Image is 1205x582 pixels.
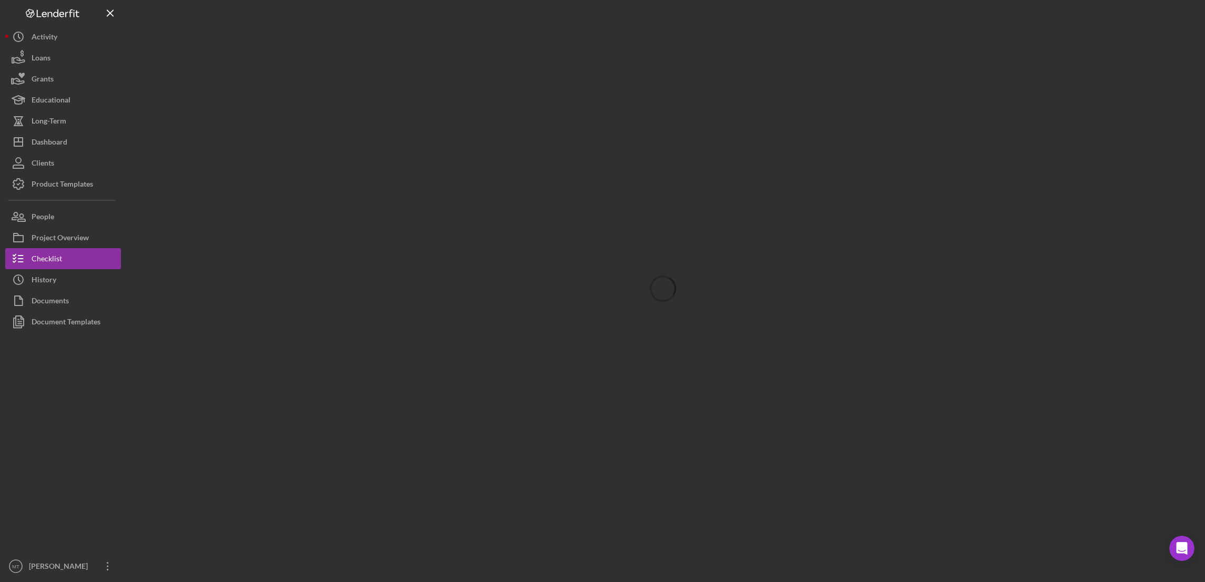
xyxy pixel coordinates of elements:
[26,556,95,579] div: [PERSON_NAME]
[5,68,121,89] button: Grants
[32,311,100,335] div: Document Templates
[32,206,54,230] div: People
[32,110,66,134] div: Long-Term
[9,314,201,332] textarea: Message…
[8,156,202,341] div: Mibrak says…
[38,156,202,333] div: Thank you ! you as well !With lots of Respect,[PERSON_NAME].She/HersMED Program Coordinator andJF...
[32,290,69,314] div: Documents
[50,336,58,344] button: Upload attachment
[98,245,159,253] a: [DOMAIN_NAME]
[12,564,19,569] text: MT
[165,4,185,24] button: Home
[5,26,121,47] button: Activity
[32,47,50,71] div: Loans
[5,269,121,290] button: History
[32,89,70,113] div: Educational
[5,131,121,152] button: Dashboard
[1169,536,1194,561] iframe: Intercom live chat
[5,248,121,269] button: Checklist
[5,47,121,68] button: Loans
[5,556,121,577] button: MT[PERSON_NAME]
[185,4,203,23] div: Close
[5,290,121,311] button: Documents
[33,336,42,344] button: Gif picker
[32,26,57,50] div: Activity
[5,89,121,110] button: Educational
[32,152,54,176] div: Clients
[7,4,27,24] button: go back
[17,131,164,141] div: [PERSON_NAME]
[5,152,121,173] button: Clients
[32,68,54,92] div: Grants
[16,336,25,344] button: Emoji picker
[17,74,164,115] div: You're very welcome, [PERSON_NAME]! Have a great weekend, and please don't hesitate to reach out ...
[32,131,67,155] div: Dashboard
[32,248,62,272] div: Checklist
[32,227,89,251] div: Project Overview
[30,6,47,23] img: Profile image for Operator
[5,227,121,248] button: Project Overview
[32,173,93,197] div: Product Templates
[8,68,172,148] div: You're very welcome, [PERSON_NAME]! Have a great weekend, and please don't hesitate to reach out ...
[51,5,88,13] h1: Operator
[5,311,121,332] button: Document Templates
[5,206,121,227] button: People
[5,110,121,131] button: Long-Term
[67,336,75,344] button: Start recording
[51,13,131,24] p: The team can also help
[17,120,164,131] div: Best,
[180,332,197,349] button: Send a message…
[46,162,193,266] div: Thank you ! you as well ! With lots of Respect,[PERSON_NAME].She/HersMED Program Coordinator andJ...
[8,68,202,156] div: Christina says…
[32,269,56,293] div: History
[5,173,121,195] button: Product Templates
